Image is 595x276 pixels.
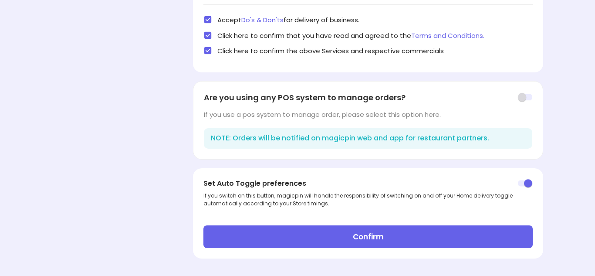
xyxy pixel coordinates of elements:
div: If you use a pos system to manage order, please select this option here. [204,110,532,119]
span: Accept for delivery of business. [217,15,359,24]
span: Are you using any POS system to manage orders? [204,92,406,103]
button: Confirm [203,225,532,248]
img: check [203,31,212,40]
span: Terms and Conditions. [411,31,484,40]
span: Do's & Don'ts [241,15,284,24]
img: pjpZYCU39gJvuxdatW4kArkLHrOpv3x53-IMsG4-PmLRue8W0vkwj7d-qyxTLkUJ2NTKs8Wi_BLD-WXOcR-hvawfdeE4R0UVS... [518,179,533,188]
img: check [203,46,212,55]
div: NOTE: Orders will be notified on magicpin web and app for restaurant partners. [204,128,532,149]
div: If you switch on this button, magicpin will handle the responsibility of switching on and off you... [203,192,532,207]
span: Set Auto Toggle preferences [203,179,306,189]
span: Click here to confirm that you have read and agreed to the [217,31,484,40]
img: check [203,15,212,24]
span: Click here to confirm the above Services and respective commercials [217,46,444,55]
img: toggle [517,92,532,102]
